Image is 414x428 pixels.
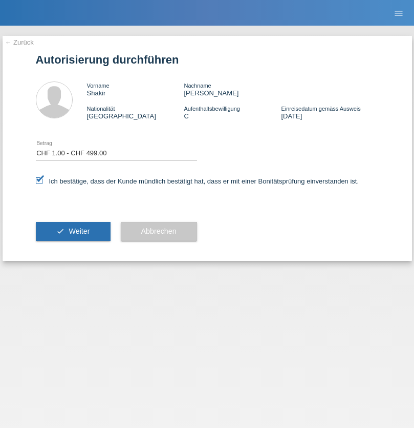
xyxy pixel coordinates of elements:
[87,83,110,89] span: Vorname
[87,105,184,120] div: [GEOGRAPHIC_DATA]
[87,106,115,112] span: Nationalität
[56,227,64,235] i: check
[184,83,211,89] span: Nachname
[394,8,404,18] i: menu
[36,177,359,185] label: Ich bestätige, dass der Kunde mündlich bestätigt hat, dass er mit einer Bonitätsprüfung einversta...
[184,81,281,97] div: [PERSON_NAME]
[87,81,184,97] div: Shakir
[184,106,239,112] span: Aufenthaltsbewilligung
[388,10,409,16] a: menu
[281,106,360,112] span: Einreisedatum gemäss Ausweis
[36,222,111,241] button: check Weiter
[36,53,379,66] h1: Autorisierung durchführen
[184,105,281,120] div: C
[281,105,378,120] div: [DATE]
[121,222,197,241] button: Abbrechen
[141,227,177,235] span: Abbrechen
[69,227,90,235] span: Weiter
[5,38,34,46] a: ← Zurück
